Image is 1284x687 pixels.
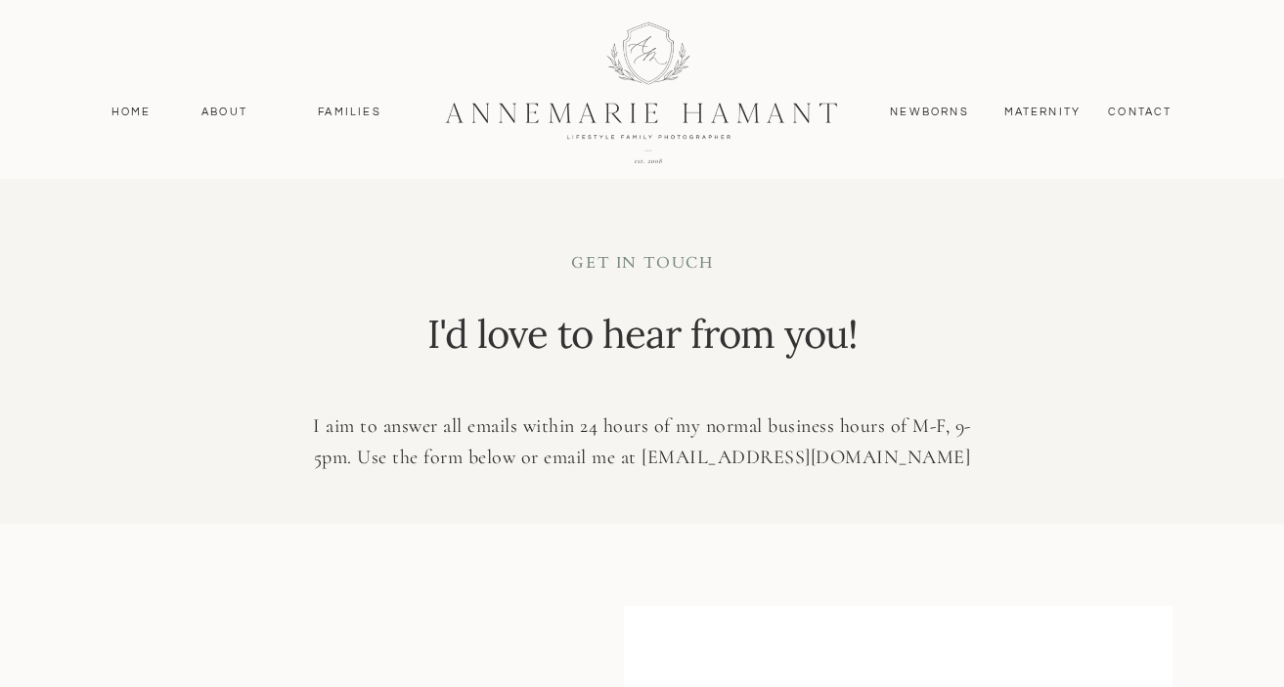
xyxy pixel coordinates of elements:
a: Home [103,104,160,121]
a: MAternity [1004,104,1080,121]
a: About [197,104,253,121]
a: Families [306,104,394,121]
p: I'd love to hear from you! [422,307,863,381]
p: get in touch [429,252,857,279]
a: contact [1098,104,1183,121]
p: I aim to answer all emails within 24 hours of my normal business hours of M-F, 9-5pm. Use the for... [295,410,990,474]
a: Newborns [883,104,977,121]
